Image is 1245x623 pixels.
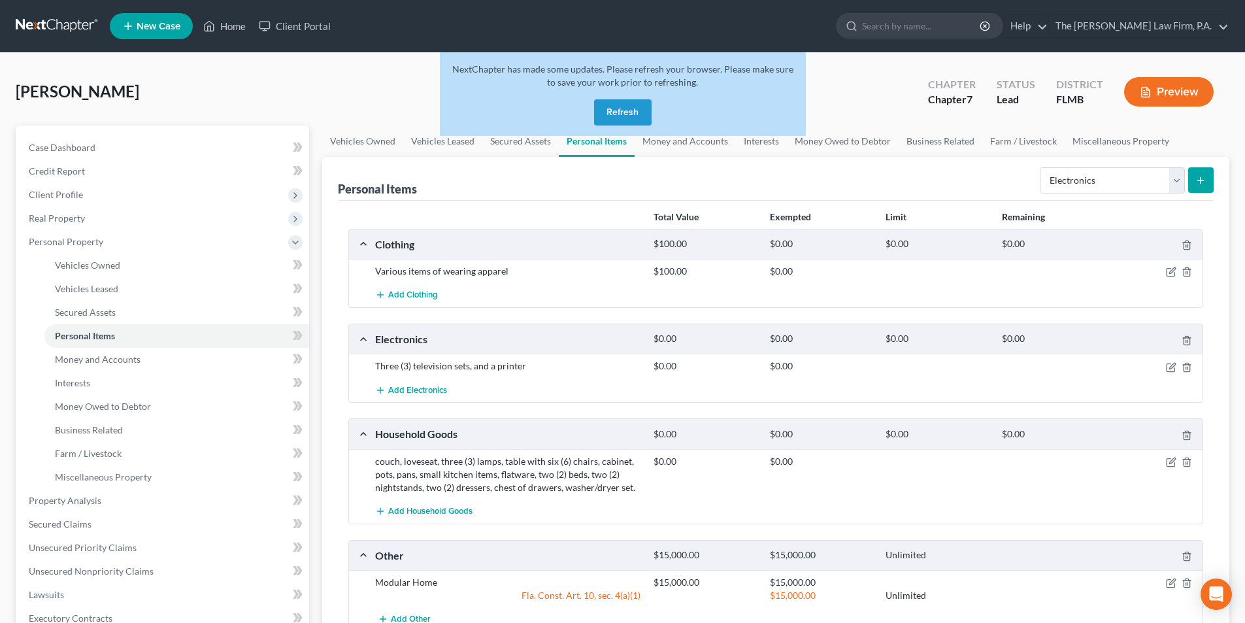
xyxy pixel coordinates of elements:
div: $0.00 [763,333,879,345]
a: Money and Accounts [44,348,309,371]
a: Case Dashboard [18,136,309,160]
span: [PERSON_NAME] [16,82,139,101]
div: Electronics [369,332,647,346]
div: Clothing [369,237,647,251]
a: Vehicles Owned [322,126,403,157]
div: $0.00 [995,238,1111,250]
span: Credit Report [29,165,85,177]
button: Preview [1124,77,1214,107]
div: $0.00 [879,333,995,345]
a: Home [197,14,252,38]
a: Lawsuits [18,583,309,607]
a: The [PERSON_NAME] Law Firm, P.A. [1049,14,1229,38]
div: $15,000.00 [763,589,879,602]
div: Status [997,77,1035,92]
span: Money Owed to Debtor [55,401,151,412]
input: Search by name... [862,14,982,38]
button: Add Household Goods [375,499,473,524]
div: Chapter [928,92,976,107]
div: Lead [997,92,1035,107]
div: $15,000.00 [763,576,879,589]
a: Personal Items [44,324,309,348]
span: Miscellaneous Property [55,471,152,482]
a: Money Owed to Debtor [787,126,899,157]
strong: Limit [886,211,906,222]
span: 7 [967,93,972,105]
span: Lawsuits [29,589,64,600]
a: Miscellaneous Property [44,465,309,489]
strong: Total Value [654,211,699,222]
button: Add Clothing [375,283,438,307]
a: Vehicles Owned [44,254,309,277]
span: Interests [55,377,90,388]
div: Unlimited [879,549,995,562]
span: New Case [137,22,180,31]
div: Various items of wearing apparel [369,265,647,278]
strong: Remaining [1002,211,1045,222]
a: Vehicles Leased [44,277,309,301]
div: Open Intercom Messenger [1201,579,1232,610]
div: $100.00 [647,238,763,250]
div: couch, loveseat, three (3) lamps, table with six (6) chairs, cabinet, pots, pans, small kitchen i... [369,455,647,494]
div: FLMB [1056,92,1103,107]
div: $100.00 [647,265,763,278]
div: $0.00 [763,360,879,373]
span: Property Analysis [29,495,101,506]
span: Vehicles Owned [55,260,120,271]
span: Personal Items [55,330,115,341]
div: $0.00 [763,265,879,278]
a: Business Related [899,126,982,157]
span: Add Clothing [388,290,438,301]
div: Fla. Const. Art. 10, sec. 4(a)(1) [369,589,647,602]
div: $15,000.00 [647,576,763,589]
a: Unsecured Priority Claims [18,536,309,560]
div: $0.00 [879,238,995,250]
a: Miscellaneous Property [1065,126,1177,157]
a: Vehicles Leased [403,126,482,157]
span: Client Profile [29,189,83,200]
a: Interests [44,371,309,395]
a: Secured Assets [44,301,309,324]
div: $0.00 [647,333,763,345]
div: $15,000.00 [647,549,763,562]
span: Add Household Goods [388,506,473,516]
div: Other [369,548,647,562]
span: Farm / Livestock [55,448,122,459]
span: NextChapter has made some updates. Please refresh your browser. Please make sure to save your wor... [452,63,793,88]
span: Personal Property [29,236,103,247]
strong: Exempted [770,211,811,222]
div: $0.00 [763,238,879,250]
span: Secured Assets [55,307,116,318]
span: Add Electronics [388,385,447,396]
div: Modular Home [369,576,647,589]
div: Unlimited [879,589,995,602]
a: Business Related [44,418,309,442]
div: $0.00 [995,428,1111,441]
div: $15,000.00 [763,549,879,562]
span: Case Dashboard [29,142,95,153]
div: Three (3) television sets, and a printer [369,360,647,373]
a: Property Analysis [18,489,309,513]
div: $0.00 [647,428,763,441]
div: $0.00 [647,360,763,373]
a: Secured Claims [18,513,309,536]
div: $0.00 [995,333,1111,345]
div: District [1056,77,1103,92]
div: Chapter [928,77,976,92]
div: $0.00 [763,428,879,441]
span: Unsecured Nonpriority Claims [29,565,154,577]
button: Add Electronics [375,378,447,402]
span: Real Property [29,212,85,224]
div: Personal Items [338,181,417,197]
div: $0.00 [763,455,879,468]
a: Farm / Livestock [44,442,309,465]
button: Refresh [594,99,652,126]
a: Unsecured Nonpriority Claims [18,560,309,583]
a: Credit Report [18,160,309,183]
a: Client Portal [252,14,337,38]
span: Money and Accounts [55,354,141,365]
span: Secured Claims [29,518,91,530]
a: Money Owed to Debtor [44,395,309,418]
a: Farm / Livestock [982,126,1065,157]
div: $0.00 [879,428,995,441]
